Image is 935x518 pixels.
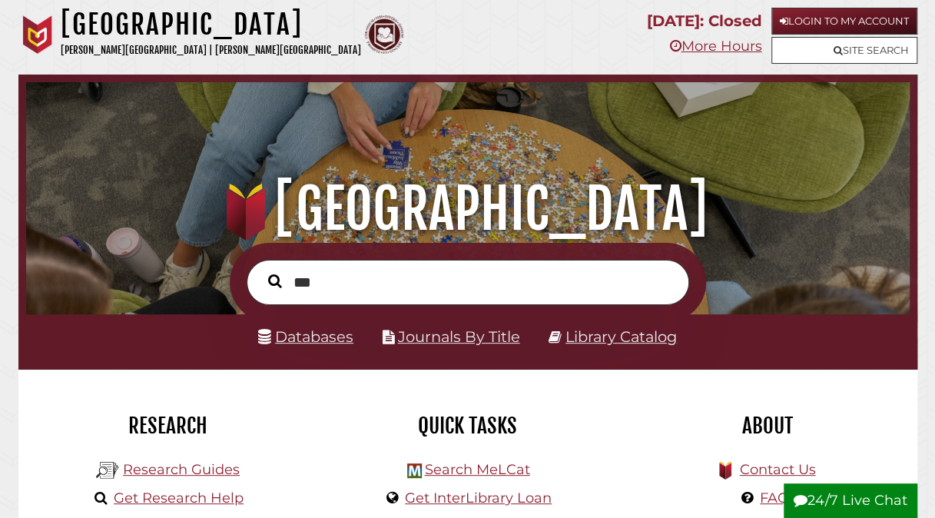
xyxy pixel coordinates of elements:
[114,490,244,506] a: Get Research Help
[365,15,403,54] img: Calvin Theological Seminary
[669,38,761,55] a: More Hours
[760,490,796,506] a: FAQs
[407,463,422,478] img: Hekman Library Logo
[646,8,761,35] p: [DATE]: Closed
[123,461,240,478] a: Research Guides
[258,327,353,346] a: Databases
[260,271,290,292] button: Search
[424,461,529,478] a: Search MeLCat
[61,42,361,59] p: [PERSON_NAME][GEOGRAPHIC_DATA] | [PERSON_NAME][GEOGRAPHIC_DATA]
[629,413,906,439] h2: About
[18,15,57,54] img: Calvin University
[61,8,361,42] h1: [GEOGRAPHIC_DATA]
[330,413,606,439] h2: Quick Tasks
[405,490,552,506] a: Get InterLibrary Loan
[739,461,815,478] a: Contact Us
[268,274,282,288] i: Search
[771,8,917,35] a: Login to My Account
[771,37,917,64] a: Site Search
[398,327,520,346] a: Journals By Title
[30,413,307,439] h2: Research
[40,175,896,243] h1: [GEOGRAPHIC_DATA]
[565,327,677,346] a: Library Catalog
[96,459,119,482] img: Hekman Library Logo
